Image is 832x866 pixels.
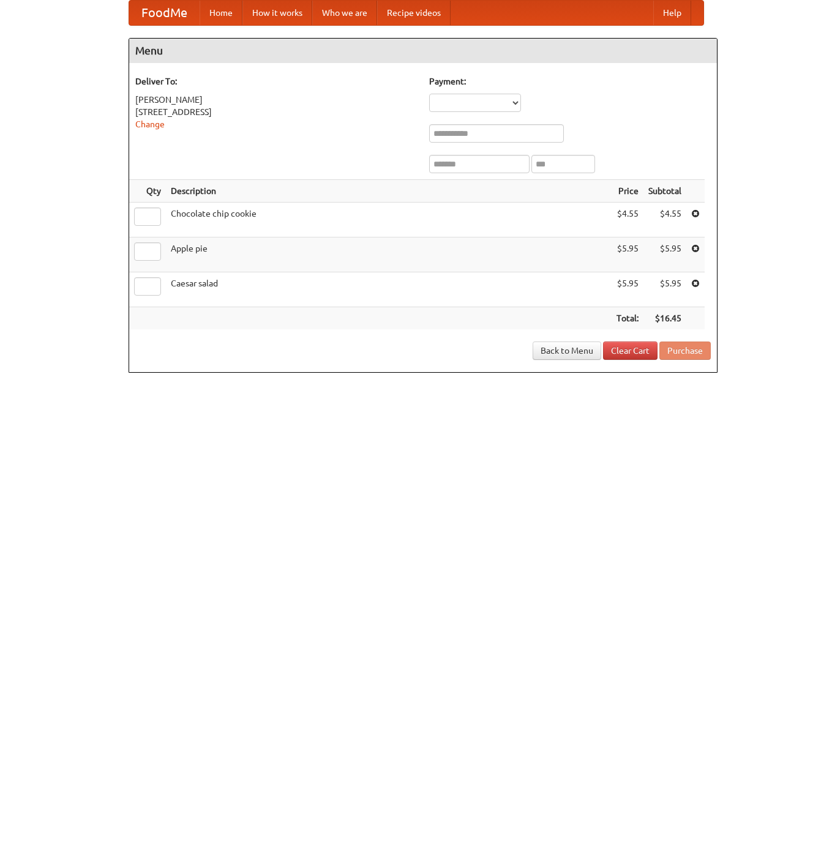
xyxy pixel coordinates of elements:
[603,342,658,360] a: Clear Cart
[533,342,601,360] a: Back to Menu
[653,1,691,25] a: Help
[429,75,711,88] h5: Payment:
[643,203,686,237] td: $4.55
[312,1,377,25] a: Who we are
[200,1,242,25] a: Home
[612,307,643,330] th: Total:
[135,119,165,129] a: Change
[166,272,612,307] td: Caesar salad
[129,39,717,63] h4: Menu
[643,237,686,272] td: $5.95
[659,342,711,360] button: Purchase
[612,272,643,307] td: $5.95
[612,180,643,203] th: Price
[643,307,686,330] th: $16.45
[166,237,612,272] td: Apple pie
[612,203,643,237] td: $4.55
[129,180,166,203] th: Qty
[129,1,200,25] a: FoodMe
[242,1,312,25] a: How it works
[643,180,686,203] th: Subtotal
[612,237,643,272] td: $5.95
[135,75,417,88] h5: Deliver To:
[377,1,451,25] a: Recipe videos
[166,180,612,203] th: Description
[166,203,612,237] td: Chocolate chip cookie
[135,106,417,118] div: [STREET_ADDRESS]
[135,94,417,106] div: [PERSON_NAME]
[643,272,686,307] td: $5.95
